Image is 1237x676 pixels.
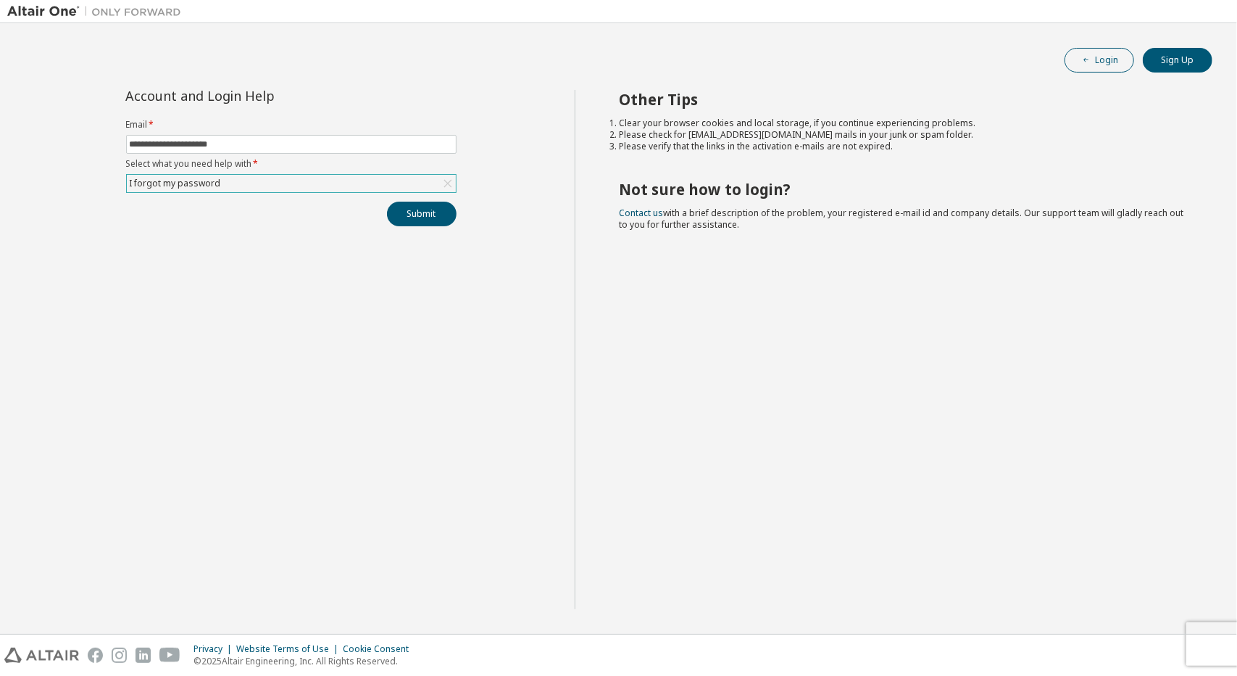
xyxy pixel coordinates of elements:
a: Contact us [619,207,663,219]
p: © 2025 Altair Engineering, Inc. All Rights Reserved. [193,655,417,667]
span: with a brief description of the problem, your registered e-mail id and company details. Our suppo... [619,207,1183,231]
div: Privacy [193,643,236,655]
button: Login [1065,48,1134,73]
h2: Other Tips [619,90,1186,109]
img: youtube.svg [159,648,180,663]
div: Website Terms of Use [236,643,343,655]
img: instagram.svg [112,648,127,663]
label: Email [126,119,457,131]
label: Select what you need help with [126,158,457,170]
li: Clear your browser cookies and local storage, if you continue experiencing problems. [619,118,1186,129]
li: Please verify that the links in the activation e-mails are not expired. [619,141,1186,152]
button: Sign Up [1143,48,1212,73]
img: altair_logo.svg [4,648,79,663]
div: Cookie Consent [343,643,417,655]
img: facebook.svg [88,648,103,663]
div: I forgot my password [127,175,456,192]
li: Please check for [EMAIL_ADDRESS][DOMAIN_NAME] mails in your junk or spam folder. [619,129,1186,141]
img: Altair One [7,4,188,19]
img: linkedin.svg [136,648,151,663]
h2: Not sure how to login? [619,180,1186,199]
button: Submit [387,202,457,226]
div: I forgot my password [128,176,223,191]
div: Account and Login Help [126,90,391,102]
